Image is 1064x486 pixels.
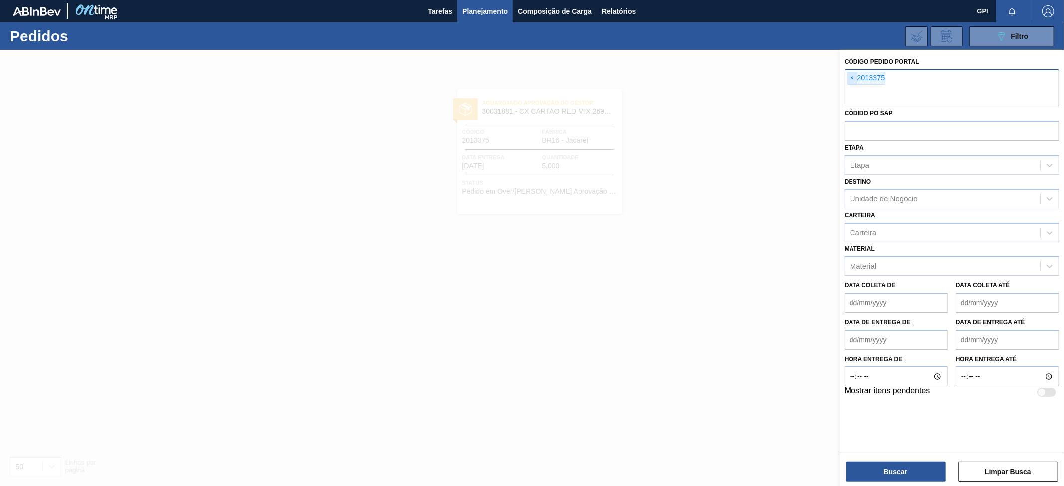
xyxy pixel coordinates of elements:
[1042,5,1054,17] img: Logout
[845,58,919,65] label: Código Pedido Portal
[845,282,895,289] label: Data coleta de
[13,7,61,16] img: TNhmsLtSVTkK8tSr43FrP2fwEKptu5GPRR3wAAAABJRU5ErkJggg==
[969,26,1054,46] button: Filtro
[956,293,1059,313] input: dd/mm/yyyy
[428,5,452,17] span: Tarefas
[845,352,948,367] label: Hora entrega de
[10,30,162,42] h1: Pedidos
[996,4,1028,18] button: Notificações
[845,178,871,185] label: Destino
[602,5,636,17] span: Relatórios
[845,386,930,398] label: Mostrar itens pendentes
[956,319,1025,326] label: Data de Entrega até
[850,229,876,237] div: Carteira
[956,282,1010,289] label: Data coleta até
[905,26,928,46] div: Importar Negociações dos Pedidos
[850,262,876,270] div: Material
[845,245,875,252] label: Material
[845,110,893,117] label: Códido PO SAP
[931,26,963,46] div: Solicitação de Revisão de Pedidos
[845,319,911,326] label: Data de Entrega de
[845,330,948,350] input: dd/mm/yyyy
[956,352,1059,367] label: Hora entrega até
[1011,32,1029,40] span: Filtro
[845,212,875,219] label: Carteira
[848,72,857,84] span: ×
[845,144,864,151] label: Etapa
[518,5,592,17] span: Composição de Carga
[956,330,1059,350] input: dd/mm/yyyy
[462,5,508,17] span: Planejamento
[847,72,885,85] div: 2013375
[850,161,869,169] div: Etapa
[845,293,948,313] input: dd/mm/yyyy
[850,195,918,203] div: Unidade de Negócio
